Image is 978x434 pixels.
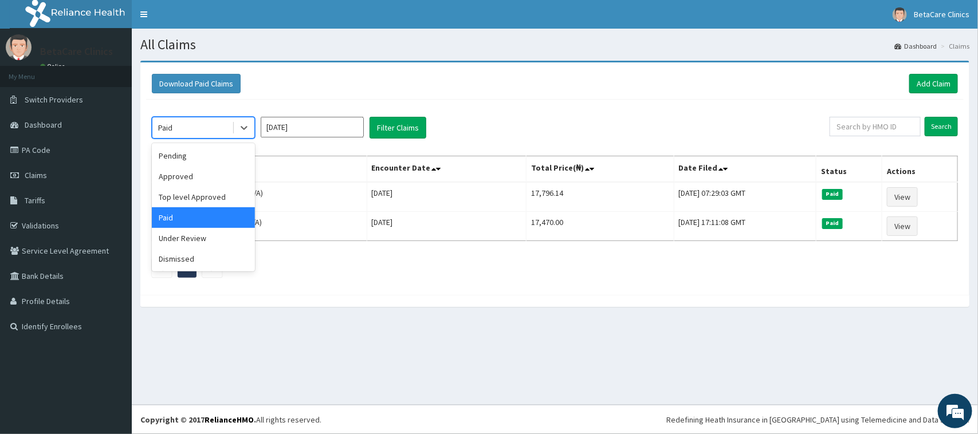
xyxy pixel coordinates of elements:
strong: Copyright © 2017 . [140,415,256,425]
th: Actions [882,156,958,183]
h1: All Claims [140,37,969,52]
th: Name [152,156,367,183]
footer: All rights reserved. [132,405,978,434]
span: Paid [822,189,843,199]
div: Approved [152,166,255,187]
img: User Image [893,7,907,22]
button: Download Paid Claims [152,74,241,93]
textarea: Type your message and hit 'Enter' [6,313,218,353]
td: 17,796.14 [526,182,674,212]
span: Dashboard [25,120,62,130]
input: Search [925,117,958,136]
span: Paid [822,218,843,228]
th: Status [816,156,882,183]
td: [DATE] [367,212,526,241]
th: Encounter Date [367,156,526,183]
a: Dashboard [894,41,937,51]
div: Pending [152,145,255,166]
div: Paid [158,122,172,133]
td: [PERSON_NAME] (AGR/10038/A) [152,182,367,212]
div: Dismissed [152,248,255,269]
input: Search by HMO ID [830,117,921,136]
a: Add Claim [909,74,958,93]
td: [DATE] [367,182,526,212]
div: Minimize live chat window [188,6,215,33]
span: BetaCare Clinics [914,9,969,19]
input: Select Month and Year [261,117,364,137]
img: User Image [6,34,32,60]
div: Top level Approved [152,187,255,207]
p: BetaCare Clinics [40,46,113,57]
td: [PERSON_NAME] (ADX/10004/A) [152,212,367,241]
td: [DATE] 17:11:08 GMT [674,212,816,241]
div: Paid [152,207,255,228]
span: We're online! [66,144,158,260]
th: Total Price(₦) [526,156,674,183]
a: View [887,216,918,236]
div: Under Review [152,228,255,248]
th: Date Filed [674,156,816,183]
span: Claims [25,170,47,180]
li: Claims [938,41,969,51]
div: Chat with us now [60,64,193,79]
span: Switch Providers [25,94,83,105]
div: Redefining Heath Insurance in [GEOGRAPHIC_DATA] using Telemedicine and Data Science! [666,414,969,425]
a: View [887,187,918,207]
td: [DATE] 07:29:03 GMT [674,182,816,212]
td: 17,470.00 [526,212,674,241]
button: Filter Claims [370,117,426,139]
span: Tariffs [25,195,45,206]
a: Online [40,62,68,70]
img: d_794563401_company_1708531726252_794563401 [21,57,46,86]
a: RelianceHMO [205,415,254,425]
